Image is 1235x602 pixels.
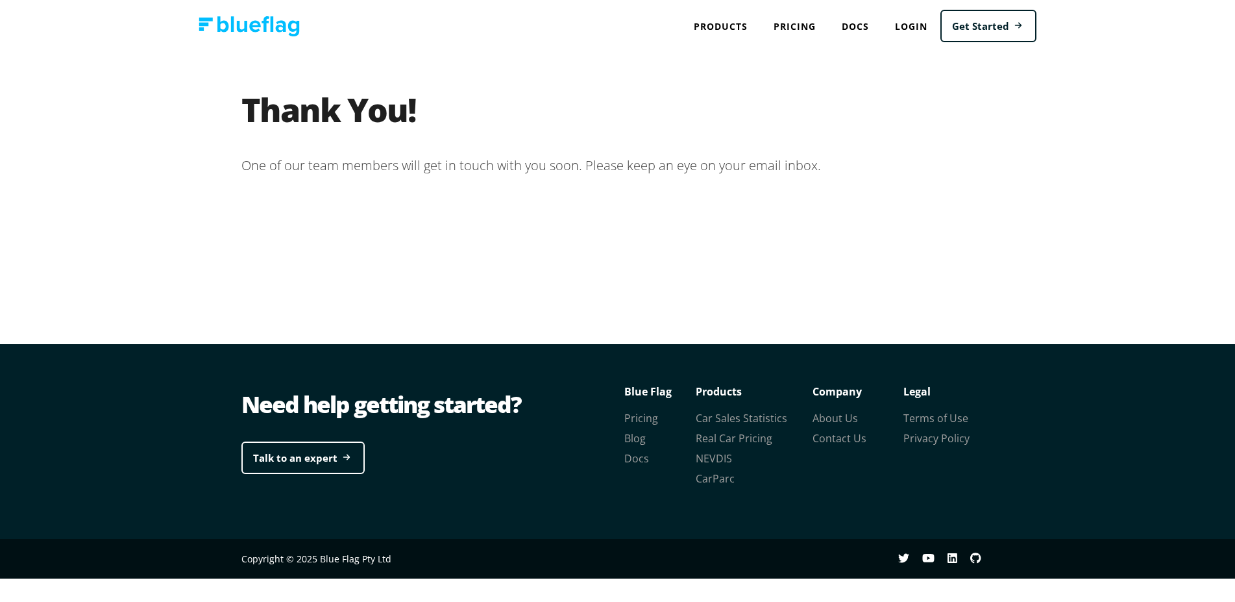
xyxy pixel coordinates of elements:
[696,431,772,445] a: Real Car Pricing
[696,451,732,466] a: NEVDIS
[813,411,858,425] a: About Us
[813,382,903,401] p: Company
[624,431,646,445] a: Blog
[696,411,787,425] a: Car Sales Statistics
[898,553,922,565] a: Twitter
[241,145,994,186] p: One of our team members will get in touch with you soon. Please keep an eye on your email inbox.
[624,451,649,466] a: Docs
[624,382,696,401] p: Blue Flag
[903,411,968,425] a: Terms of Use
[970,553,994,565] a: github
[696,382,813,401] p: Products
[948,553,970,565] a: linkedin
[696,471,735,486] a: CarParc
[241,388,618,421] div: Need help getting started?
[922,553,948,565] a: youtube
[882,13,940,40] a: Login to Blue Flag application
[241,94,994,145] h1: Thank You!
[829,13,882,40] a: Docs
[813,431,866,445] a: Contact Us
[681,13,761,40] div: Products
[761,13,829,40] a: Pricing
[241,553,391,565] span: Copyright © 2025 Blue Flag Pty Ltd
[903,431,970,445] a: Privacy Policy
[241,442,365,475] a: Talk to an expert
[940,10,1036,43] a: Get Started
[903,382,994,401] p: Legal
[624,411,658,425] a: Pricing
[199,16,300,36] img: Blue Flag logo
